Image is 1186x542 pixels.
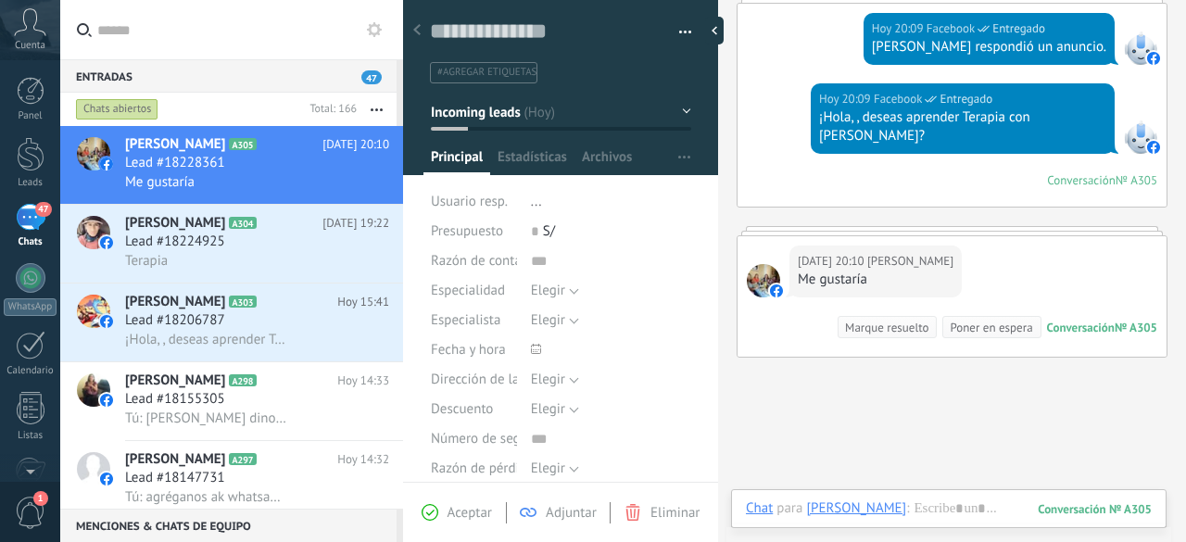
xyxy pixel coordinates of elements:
span: Tú: agréganos ak whatsapp [PHONE_NUMBER] para darte informacion y una promocion de estudios cn 20... [125,488,287,506]
span: Elegir [531,400,565,418]
span: [PERSON_NAME] [125,214,225,233]
span: Adjuntar [546,504,597,522]
div: Total: 166 [302,100,357,119]
a: avataricon[PERSON_NAME]A304[DATE] 19:22Lead #18224925Terapia [60,205,403,283]
span: Elegir [531,460,565,477]
div: [DATE] 20:10 [798,252,867,271]
div: Hoy 20:09 [819,90,874,108]
span: 47 [361,70,382,84]
a: avataricon[PERSON_NAME]A297Hoy 14:32Lead #18147731Tú: agréganos ak whatsapp [PHONE_NUMBER] para d... [60,441,403,519]
a: avataricon[PERSON_NAME]A298Hoy 14:33Lead #18155305Tú: [PERSON_NAME] dinos tu whatsapp para darte ... [60,362,403,440]
span: Facebook [1124,32,1157,65]
span: Estadísticas [498,148,567,175]
div: Razón de contacto [431,246,517,276]
button: Elegir [531,276,579,306]
span: ... [531,193,542,210]
span: Me gustaría [125,173,195,191]
div: Conversación [1047,172,1116,188]
span: Fecha y hora [431,343,506,357]
span: Eliminar [650,504,700,522]
div: Panel [4,110,57,122]
div: Menciones & Chats de equipo [60,509,397,542]
span: 1 [33,491,48,506]
span: A297 [229,453,256,465]
span: Razón de contacto [431,254,540,268]
button: Elegir [531,306,579,335]
a: avataricon[PERSON_NAME]A303Hoy 15:41Lead #18206787¡Hola, , deseas aprender Terapia con [PERSON_NA... [60,284,403,361]
span: Elegir [531,311,565,329]
img: icon [100,236,113,249]
span: Elegir [531,371,565,388]
span: Presupuesto [431,222,503,240]
span: A304 [229,217,256,229]
div: Conversación [1047,320,1115,335]
span: Número de seguro [431,432,540,446]
span: Tú: [PERSON_NAME] dinos tu whatsapp para darte informacion y promocion de estudios' [125,410,287,427]
div: Razón de pérdida [431,454,517,484]
span: : [906,499,909,518]
span: Lead #18206787 [125,311,225,330]
span: Descuento [431,402,493,416]
span: Facebook [1124,120,1157,154]
div: Chats abiertos [76,98,158,120]
div: № A305 [1116,172,1157,188]
div: Me gustaría [798,271,953,289]
div: Ocultar [705,17,724,44]
span: Isabel Huaman [867,252,953,271]
span: Entregado [940,90,992,108]
span: [PERSON_NAME] [125,135,225,154]
div: Fecha y hora [431,335,517,365]
span: Facebook [927,19,976,38]
div: ¡Hola, , deseas aprender Terapia con [PERSON_NAME]? [819,108,1106,145]
button: Elegir [531,395,579,424]
div: Entradas [60,59,397,93]
span: [DATE] 20:10 [322,135,389,154]
div: Listas [4,430,57,442]
span: Isabel Huaman [747,264,780,297]
span: [DATE] 19:22 [322,214,389,233]
div: Poner en espera [950,319,1032,336]
span: A305 [229,138,256,150]
div: Especialidad [431,276,517,306]
div: № A305 [1115,320,1157,335]
span: Elegir [531,282,565,299]
img: icon [100,315,113,328]
div: Marque resuelto [845,319,928,336]
span: [PERSON_NAME] [125,450,225,469]
span: A303 [229,296,256,308]
span: ¡Hola, , deseas aprender Terapia con [PERSON_NAME]? [125,331,287,348]
span: Lead #18155305 [125,390,225,409]
div: Isabel Huaman [806,499,906,516]
span: Hoy 14:32 [337,450,389,469]
span: para [776,499,802,518]
div: Presupuesto [431,217,517,246]
span: Entregado [992,19,1045,38]
a: avataricon[PERSON_NAME]A305[DATE] 20:10Lead #18228361Me gustaría [60,126,403,204]
div: Número de seguro [431,424,517,454]
span: Lead #18147731 [125,469,225,487]
div: Especialista [431,306,517,335]
span: Cuenta [15,40,45,52]
span: Especialista [431,313,500,327]
span: Razón de pérdida [431,461,534,475]
span: Terapia [125,252,168,270]
img: icon [100,473,113,485]
div: [PERSON_NAME] respondió un anuncio. [872,38,1106,57]
span: [PERSON_NAME] [125,372,225,390]
span: Facebook [874,90,923,108]
span: Usuario resp. [431,193,508,210]
span: 47 [35,202,51,217]
img: facebook-sm.svg [770,284,783,297]
span: Hoy 15:41 [337,293,389,311]
img: facebook-sm.svg [1147,141,1160,154]
span: S/ [543,222,555,240]
button: Elegir [531,454,579,484]
span: #agregar etiquetas [437,66,536,79]
span: Especialidad [431,284,505,297]
div: Dirección de la clínica [431,365,517,395]
span: Lead #18224925 [125,233,225,251]
button: Elegir [531,365,579,395]
div: Usuario resp. [431,187,517,217]
img: icon [100,394,113,407]
span: Archivos [582,148,632,175]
